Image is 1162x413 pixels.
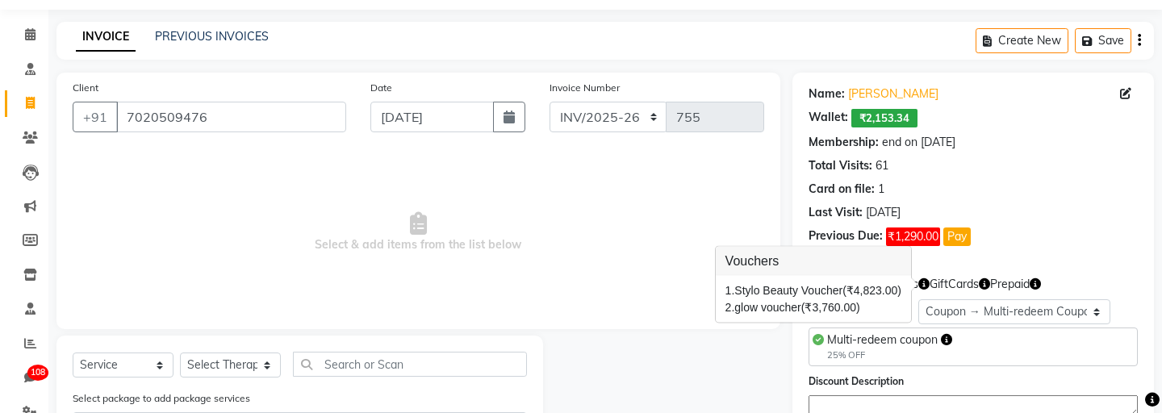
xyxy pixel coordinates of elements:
[725,301,735,314] span: 2.
[866,204,901,221] div: [DATE]
[716,247,911,276] h3: Vouchers
[370,81,392,95] label: Date
[827,332,938,347] span: Multi-redeem coupon
[116,102,346,132] input: Search by Name/Mobile/Email/Code
[1075,28,1131,53] button: Save
[827,348,952,362] div: 25% OFF
[851,109,917,127] span: ₹2,153.34
[809,204,863,221] div: Last Visit:
[809,181,875,198] div: Card on file:
[76,23,136,52] a: INVOICE
[73,152,764,313] span: Select & add items from the list below
[886,227,940,246] span: ₹1,290.00
[809,109,848,127] div: Wallet:
[882,134,955,151] div: end on [DATE]
[878,181,884,198] div: 1
[293,352,527,377] input: Search or Scan
[976,28,1068,53] button: Create New
[809,134,879,151] div: Membership:
[155,29,269,44] a: PREVIOUS INVOICES
[801,301,860,314] span: (₹3,760.00)
[842,284,901,297] span: (₹4,823.00)
[550,81,620,95] label: Invoice Number
[809,374,904,389] label: Discount Description
[809,227,883,246] div: Previous Due:
[725,282,901,299] div: Stylo Beauty Voucher
[990,276,1030,293] span: Prepaid
[930,276,979,293] span: GiftCards
[5,365,44,391] a: 108
[73,102,118,132] button: +91
[809,86,845,102] div: Name:
[725,284,735,297] span: 1.
[876,157,888,174] div: 61
[809,157,872,174] div: Total Visits:
[73,81,98,95] label: Client
[27,365,48,381] span: 108
[848,86,938,102] a: [PERSON_NAME]
[73,391,250,406] label: Select package to add package services
[943,227,971,246] button: Pay
[725,299,901,316] div: glow voucher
